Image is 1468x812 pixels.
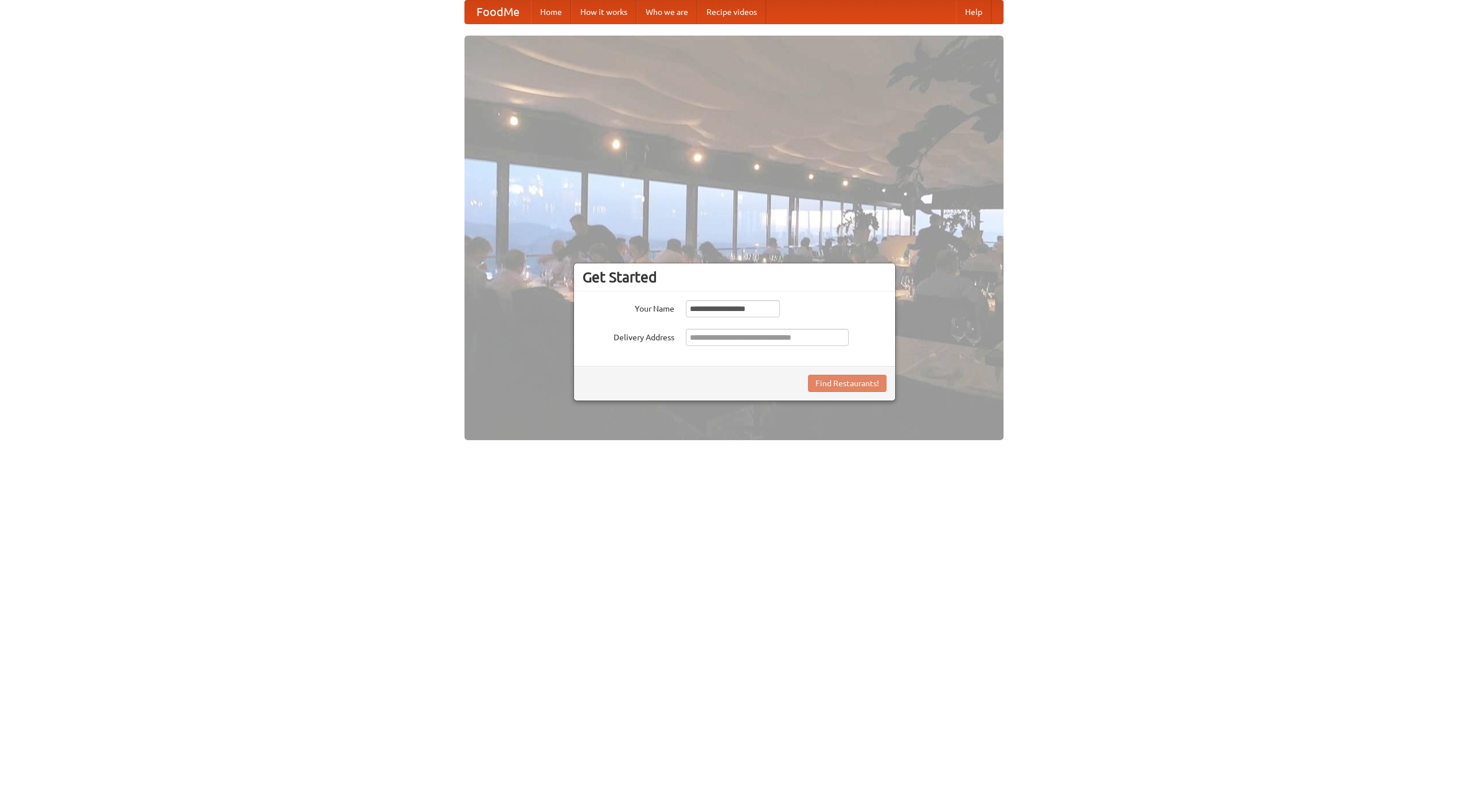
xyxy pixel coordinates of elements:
button: Find Restaurants! [808,375,887,392]
h3: Get Started [583,269,887,286]
a: Home [531,1,571,24]
a: FoodMe [465,1,531,24]
label: Delivery Address [583,329,674,343]
a: Who we are [637,1,697,24]
label: Your Name [583,300,674,314]
a: Recipe videos [697,1,766,24]
a: How it works [571,1,637,24]
a: Help [956,1,991,24]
